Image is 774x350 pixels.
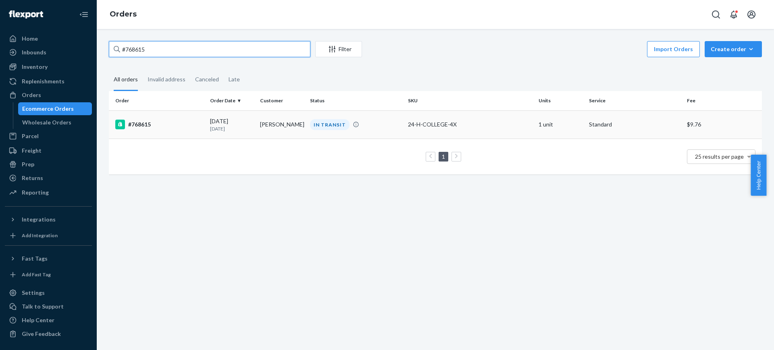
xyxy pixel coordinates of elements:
a: Freight [5,144,92,157]
td: [PERSON_NAME] [257,110,307,139]
a: Home [5,32,92,45]
a: Ecommerce Orders [18,102,92,115]
div: Give Feedback [22,330,61,338]
div: Fast Tags [22,255,48,263]
div: Customer [260,97,304,104]
th: Status [307,91,405,110]
input: Search orders [109,41,310,57]
button: Filter [315,41,362,57]
div: Integrations [22,215,56,224]
div: Filter [316,45,362,53]
div: Prep [22,160,34,168]
p: [DATE] [210,125,254,132]
a: Inventory [5,60,92,73]
a: Add Fast Tag [5,268,92,281]
div: Wholesale Orders [22,118,71,126]
button: Open notifications [726,6,742,23]
a: Page 1 is your current page [440,153,447,160]
button: Create order [705,41,762,57]
div: IN TRANSIT [310,119,350,130]
th: Service [586,91,684,110]
th: Order [109,91,207,110]
div: Home [22,35,38,43]
div: Inventory [22,63,48,71]
button: Fast Tags [5,252,92,265]
button: Open Search Box [708,6,724,23]
a: Help Center [5,314,92,327]
a: Parcel [5,130,92,143]
a: Settings [5,286,92,299]
th: Fee [684,91,762,110]
div: Orders [22,91,41,99]
td: 1 unit [535,110,585,139]
div: Create order [711,45,756,53]
div: Inbounds [22,48,46,56]
div: #768615 [115,120,204,129]
a: Returns [5,172,92,184]
a: Replenishments [5,75,92,88]
span: 25 results per page [695,153,744,160]
img: Flexport logo [9,10,43,19]
a: Prep [5,158,92,171]
th: Order Date [207,91,257,110]
div: Settings [22,289,45,297]
th: SKU [405,91,535,110]
div: Invalid address [148,69,185,90]
div: Replenishments [22,77,64,85]
div: Help Center [22,316,54,324]
button: Give Feedback [5,327,92,340]
button: Import Orders [647,41,700,57]
p: Standard [589,120,680,128]
div: Canceled [195,69,219,90]
a: Add Integration [5,229,92,242]
a: Orders [110,10,137,19]
div: [DATE] [210,117,254,132]
div: All orders [114,69,138,91]
div: Late [229,69,240,90]
div: Freight [22,147,42,155]
div: Reporting [22,188,49,197]
a: Wholesale Orders [18,116,92,129]
a: Orders [5,89,92,101]
th: Units [535,91,585,110]
button: Integrations [5,213,92,226]
ol: breadcrumbs [103,3,143,26]
div: Talk to Support [22,302,64,311]
a: Talk to Support [5,300,92,313]
a: Inbounds [5,46,92,59]
button: Open account menu [743,6,759,23]
td: $9.76 [684,110,762,139]
div: Returns [22,174,43,182]
a: Reporting [5,186,92,199]
div: Add Fast Tag [22,271,51,278]
div: Ecommerce Orders [22,105,74,113]
div: Add Integration [22,232,58,239]
button: Close Navigation [76,6,92,23]
button: Help Center [751,155,766,196]
div: 24-H-COLLEGE-4X [408,120,532,128]
div: Parcel [22,132,39,140]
